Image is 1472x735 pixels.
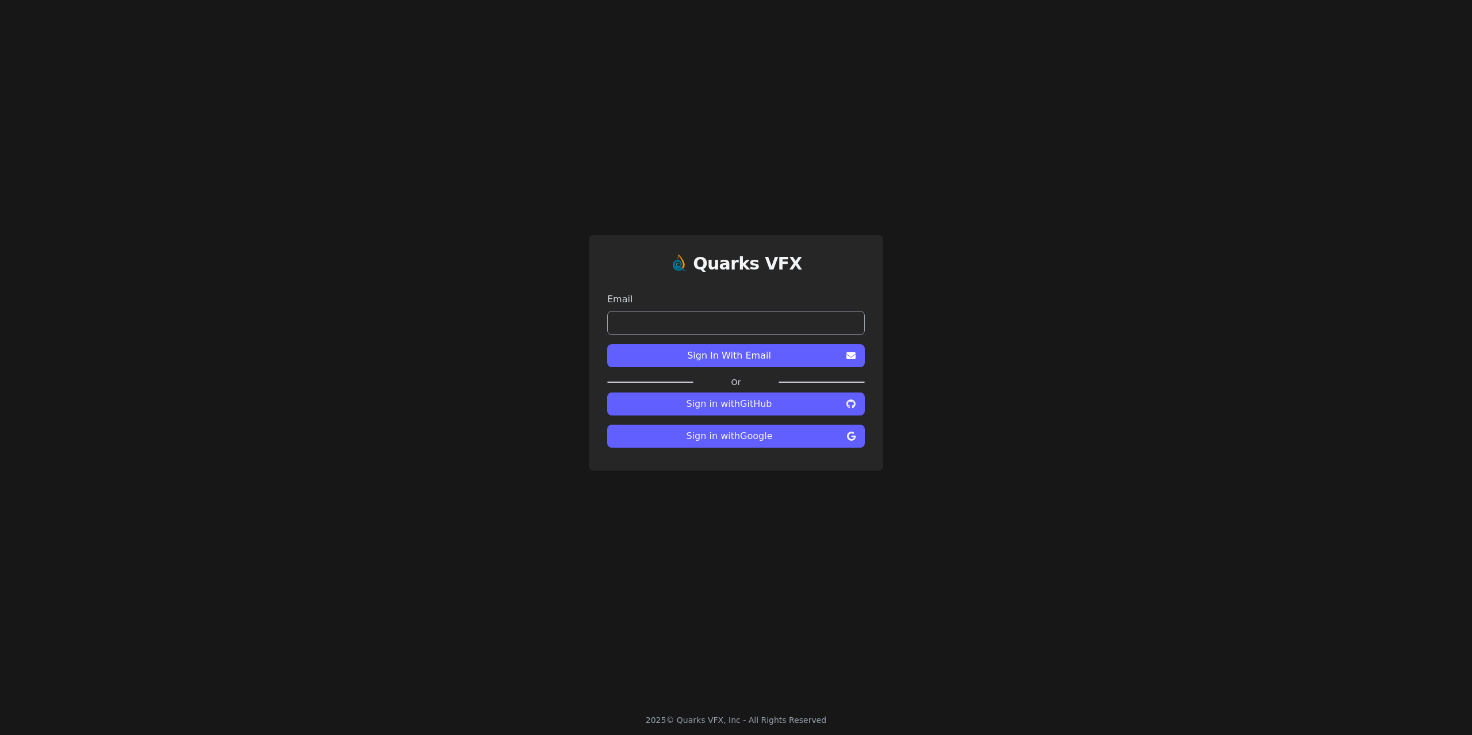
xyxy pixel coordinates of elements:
label: Or [693,376,779,388]
button: Sign In With Email [607,344,865,367]
button: Sign in withGitHub [607,392,865,415]
span: Sign in with GitHub [616,397,842,411]
div: 2025 © Quarks VFX, Inc - All Rights Reserved [646,714,827,726]
h1: Quarks VFX [693,253,802,274]
span: Sign in with Google [616,429,842,443]
label: Email [607,293,865,306]
a: Quarks VFX [693,253,802,283]
button: Sign in withGoogle [607,425,865,448]
span: Sign In With Email [616,349,842,363]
